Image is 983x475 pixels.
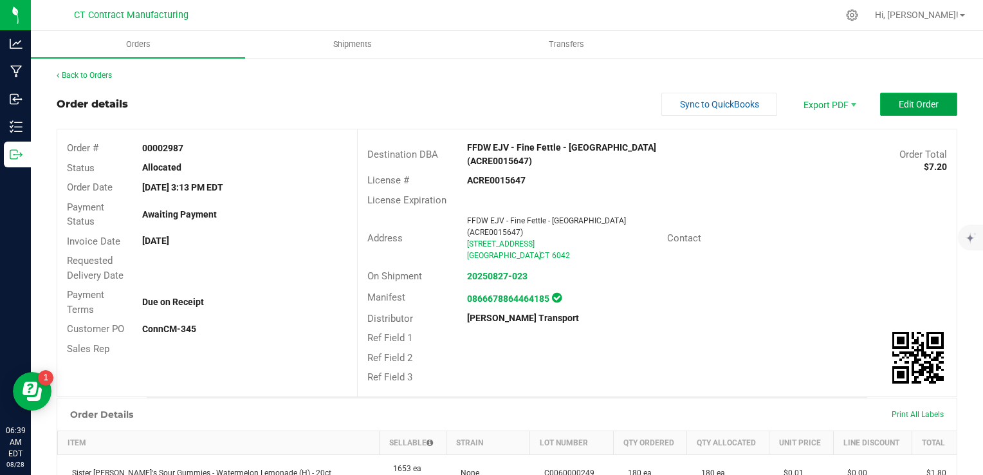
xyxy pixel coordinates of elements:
[367,371,412,383] span: Ref Field 3
[67,142,98,154] span: Order #
[367,174,409,186] span: License #
[467,142,656,166] strong: FFDW EJV - Fine Fettle - [GEOGRAPHIC_DATA] (ACRE0015647)
[531,39,602,50] span: Transfers
[367,232,403,244] span: Address
[367,313,413,324] span: Distributor
[880,93,957,116] button: Edit Order
[142,209,217,219] strong: Awaiting Payment
[459,31,674,58] a: Transfers
[892,332,944,384] qrcode: 00002987
[58,431,380,454] th: Item
[924,162,947,172] strong: $7.20
[667,232,701,244] span: Contact
[844,9,860,21] div: Manage settings
[109,39,168,50] span: Orders
[74,10,188,21] span: CT Contract Manufacturing
[38,370,53,386] iframe: Resource center unread badge
[899,99,939,109] span: Edit Order
[67,343,109,355] span: Sales Rep
[142,324,196,334] strong: ConnCM-345
[142,297,204,307] strong: Due on Receipt
[70,409,133,420] h1: Order Details
[367,292,405,303] span: Manifest
[367,352,412,364] span: Ref Field 2
[142,143,183,153] strong: 00002987
[892,410,944,419] span: Print All Labels
[67,201,104,228] span: Payment Status
[614,431,687,454] th: Qty Ordered
[67,255,124,281] span: Requested Delivery Date
[316,39,389,50] span: Shipments
[467,251,541,260] span: [GEOGRAPHIC_DATA]
[899,149,947,160] span: Order Total
[67,323,124,335] span: Customer PO
[67,289,104,315] span: Payment Terms
[367,149,438,160] span: Destination DBA
[540,251,549,260] span: CT
[530,431,614,454] th: Lot Number
[245,31,459,58] a: Shipments
[467,293,549,304] a: 0866678864464185
[769,431,834,454] th: Unit Price
[367,270,422,282] span: On Shipment
[31,31,245,58] a: Orders
[142,182,223,192] strong: [DATE] 3:13 PM EDT
[57,97,128,112] div: Order details
[875,10,959,20] span: Hi, [PERSON_NAME]!
[367,332,412,344] span: Ref Field 1
[387,464,421,473] span: 1653 ea
[467,271,528,281] a: 20250827-023
[6,460,25,469] p: 08/28
[10,93,23,106] inline-svg: Inbound
[67,236,120,247] span: Invoice Date
[467,216,626,237] span: FFDW EJV - Fine Fettle - [GEOGRAPHIC_DATA] (ACRE0015647)
[10,148,23,161] inline-svg: Outbound
[661,93,777,116] button: Sync to QuickBooks
[467,239,535,248] span: [STREET_ADDRESS]
[10,120,23,133] inline-svg: Inventory
[10,65,23,78] inline-svg: Manufacturing
[142,162,181,172] strong: Allocated
[912,431,957,454] th: Total
[379,431,446,454] th: Sellable
[833,431,912,454] th: Line Discount
[367,194,446,206] span: License Expiration
[467,313,579,323] strong: [PERSON_NAME] Transport
[538,251,540,260] span: ,
[10,37,23,50] inline-svg: Analytics
[13,372,51,411] iframe: Resource center
[6,425,25,460] p: 06:39 AM EDT
[687,431,769,454] th: Qty Allocated
[552,291,562,304] span: In Sync
[67,182,113,193] span: Order Date
[57,71,112,80] a: Back to Orders
[790,93,867,116] li: Export PDF
[892,332,944,384] img: Scan me!
[680,99,759,109] span: Sync to QuickBooks
[552,251,570,260] span: 6042
[67,162,95,174] span: Status
[467,175,526,185] strong: ACRE0015647
[446,431,530,454] th: Strain
[142,236,169,246] strong: [DATE]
